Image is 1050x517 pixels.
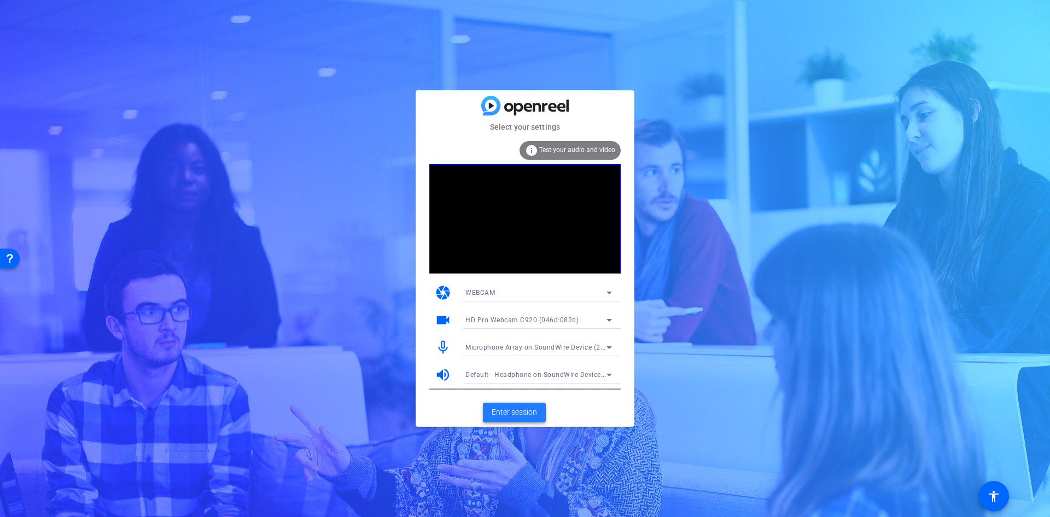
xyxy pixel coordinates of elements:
[492,406,537,418] span: Enter session
[435,312,451,328] mat-icon: videocam
[481,96,569,115] img: blue-gradient.svg
[987,490,1000,503] mat-icon: accessibility
[483,403,546,422] button: Enter session
[416,121,634,133] mat-card-subtitle: Select your settings
[525,144,538,157] mat-icon: info
[465,370,665,379] span: Default - Headphone on SoundWire Device (5- Cirrus Logic XU)
[435,339,451,356] mat-icon: mic_none
[435,367,451,383] mat-icon: volume_up
[435,284,451,301] mat-icon: camera
[539,146,615,154] span: Test your audio and video
[465,342,656,351] span: Microphone Array on SoundWire Device (2- Cirrus Logic XU)
[465,289,495,297] span: WEBCAM
[465,316,579,324] span: HD Pro Webcam C920 (046d:082d)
